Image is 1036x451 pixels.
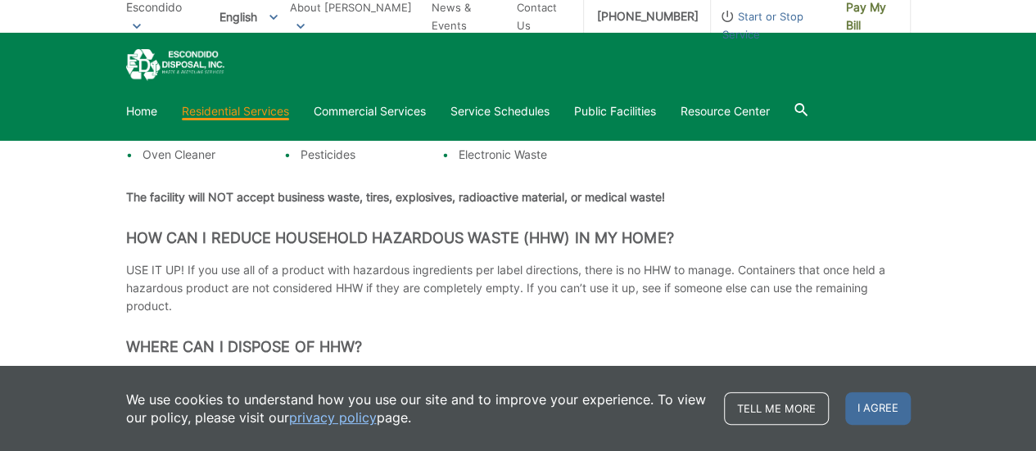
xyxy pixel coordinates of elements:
[126,49,224,81] a: EDCD logo. Return to the homepage.
[207,3,290,30] span: English
[182,102,289,120] a: Residential Services
[459,146,584,164] li: Electronic Waste
[126,102,157,120] a: Home
[681,102,770,120] a: Resource Center
[143,146,268,164] li: Oven Cleaner
[126,390,708,426] p: We use cookies to understand how you use our site and to improve your experience. To view our pol...
[450,102,550,120] a: Service Schedules
[574,102,656,120] a: Public Facilities
[314,102,426,120] a: Commercial Services
[289,408,377,426] a: privacy policy
[724,392,829,425] a: Tell me more
[301,146,426,164] li: Pesticides
[126,190,665,204] strong: The facility will NOT accept business waste, tires, explosives, radioactive material, or medical ...
[126,229,911,247] h2: How can I reduce household hazardous waste (HHW) in my home?
[126,338,911,356] h2: Where can I dispose of HHW?
[126,261,911,315] p: USE IT UP! If you use all of a product with hazardous ingredients per label directions, there is ...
